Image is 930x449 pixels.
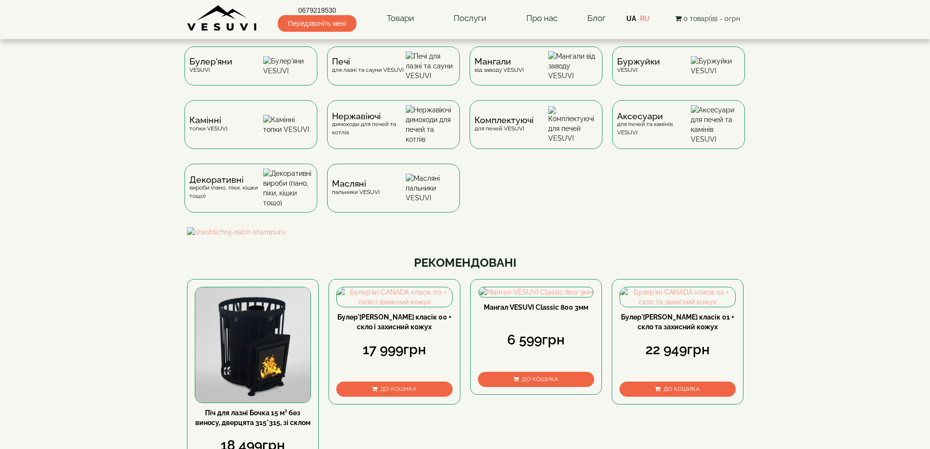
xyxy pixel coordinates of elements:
[263,169,312,208] img: Декоративні вироби (пано, піки, кішки тощо)
[691,105,740,144] img: Аксесуари для печей та камінів VESUVI
[522,376,558,383] span: До кошика
[621,313,734,331] a: Булер'[PERSON_NAME] класік 01 + скло та захисний кожух
[336,382,453,397] button: До кошика
[322,100,465,164] a: Нержавіючідимоходи для печей та котлів Нержавіючі димоходи для печей та котлів
[478,330,594,350] div: 6 599грн
[626,15,636,22] a: UA
[332,180,380,188] span: Масляні
[332,112,406,120] span: Нержавіючі
[337,287,452,307] img: Булер'ян CANADA класік 00 + скло і захисний кожух
[187,227,744,237] img: shashlichnij-nabir-shampuriv
[617,58,660,74] div: VESUVI
[620,287,735,307] img: Булер'ян CANADA класік 01 + скло та захисний кожух
[189,116,227,124] span: Камінні
[548,106,598,143] img: Комплектуючі для печей VESUVI
[683,15,740,22] span: 0 товар(ів) - 0грн
[189,58,232,65] span: Булер'яни
[444,7,496,30] a: Послуги
[263,56,312,76] img: Булер'яни VESUVI
[189,176,263,200] div: вироби (пано, піки, кішки тощо)
[322,164,465,227] a: Масляніпальники VESUVI Масляні пальники VESUVI
[406,105,455,144] img: Нержавіючі димоходи для печей та котлів
[336,340,453,360] div: 17 999грн
[377,7,424,30] a: Товари
[672,13,743,24] button: 0 товар(ів) - 0грн
[332,112,406,137] div: димоходи для печей та котлів
[620,382,736,397] button: До кошика
[587,13,606,23] a: Блог
[691,56,740,76] img: Буржуйки VESUVI
[195,409,310,427] a: Піч для лазні Бочка 15 м³ без виносу, дверцята 315*315, зі склом
[484,303,588,311] a: Мангал VESUVI Classic 800 3мм
[465,46,607,100] a: Мангаливід заводу VESUVI Мангали від заводу VESUVI
[322,46,465,100] a: Печідля лазні та сауни VESUVI Печі для лазні та сауни VESUVI
[195,287,310,403] img: Піч для лазні Бочка 15 м³ без виносу, дверцята 315*315, зі склом
[475,116,534,132] div: для печей VESUVI
[189,116,227,132] div: топки VESUVI
[189,176,263,184] span: Декоративні
[617,58,660,65] span: Буржуйки
[278,15,356,32] span: Передзвоніть мені
[263,115,312,134] img: Камінні топки VESUVI
[478,372,594,387] button: До кошика
[620,340,736,360] div: 22 949грн
[406,173,455,203] img: Масляні пальники VESUVI
[337,313,452,331] a: Булер'[PERSON_NAME] класік 00 + скло і захисний кожух
[380,385,416,392] span: До кошика
[475,116,534,124] span: Комплектуючі
[187,5,258,32] img: Завод VESUVI
[640,15,650,22] a: RU
[278,5,356,15] a: 0679219530
[607,46,750,100] a: БуржуйкиVESUVI Буржуйки VESUVI
[548,51,598,81] img: Мангали від заводу VESUVI
[465,100,607,164] a: Комплектуючідля печей VESUVI Комплектуючі для печей VESUVI
[475,58,524,65] span: Мангали
[332,180,380,196] div: пальники VESUVI
[189,58,232,74] div: VESUVI
[332,58,404,74] div: для лазні та сауни VESUVI
[180,164,322,227] a: Декоративнівироби (пано, піки, кішки тощо) Декоративні вироби (пано, піки, кішки тощо)
[617,112,691,137] div: для печей та камінів VESUVI
[475,58,524,74] div: від заводу VESUVI
[663,385,700,392] span: До кошика
[332,58,404,65] span: Печі
[479,287,593,297] img: Мангал VESUVI Classic 800 3мм
[180,100,322,164] a: Каміннітопки VESUVI Камінні топки VESUVI
[180,46,322,100] a: Булер'яниVESUVI Булер'яни VESUVI
[406,51,455,81] img: Печі для лазні та сауни VESUVI
[607,100,750,164] a: Аксесуаридля печей та камінів VESUVI Аксесуари для печей та камінів VESUVI
[517,7,567,30] a: Про нас
[617,112,691,120] span: Аксесуари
